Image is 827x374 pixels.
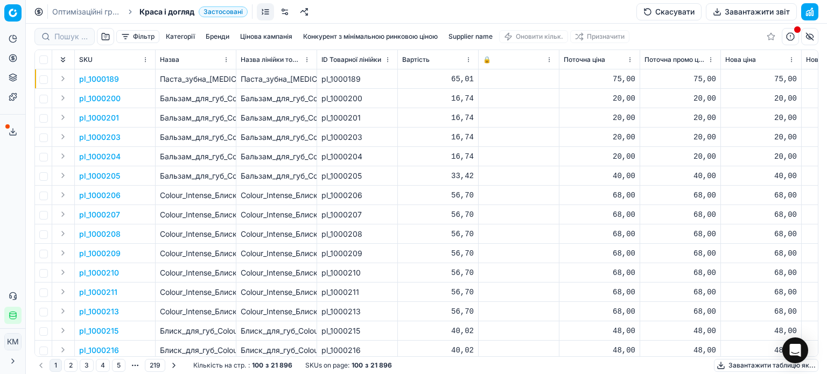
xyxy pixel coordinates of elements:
[321,93,393,104] div: pl_1000200
[365,361,368,370] strong: з
[402,267,474,278] div: 56,70
[483,55,491,64] span: 🔒
[352,361,363,370] strong: 100
[321,190,393,201] div: pl_1000206
[79,306,119,317] button: pl_1000213
[160,112,232,123] p: Бальзам_для_губ_Colour_Intense_Balamce_5_г_(04_чорниця)
[160,326,232,336] p: Блиск_для_губ_Colour_Intense_Pop_Neon_[MEDICAL_DATA]_10_мл_(04_цитрус)
[564,287,635,298] div: 68,00
[199,6,248,17] span: Застосовані
[57,208,69,221] button: Expand
[402,74,474,84] div: 65,01
[79,229,121,239] button: pl_1000208
[241,306,312,317] div: Colour_Intense_Блиск_для_губ__Jelly_Gloss_глянець_відтінок_11_(голографік)_6_мл_
[321,171,393,181] div: pl_1000205
[644,55,705,64] span: Поточна промо ціна
[79,112,119,123] button: pl_1000201
[96,359,110,372] button: 4
[241,190,312,201] div: Colour_Intense_Блиск_для_губ__Jelly_Gloss_відтінок_09_глянець_пісок_6_мл
[321,229,393,239] div: pl_1000208
[57,130,69,143] button: Expand
[564,209,635,220] div: 68,00
[402,345,474,356] div: 40,02
[79,248,121,259] p: pl_1000209
[644,267,716,278] div: 68,00
[725,267,797,278] div: 68,00
[79,74,119,84] button: pl_1000189
[402,112,474,123] div: 16,74
[725,229,797,239] div: 68,00
[4,333,22,350] button: КM
[167,359,180,372] button: Go to next page
[564,171,635,181] div: 40,00
[160,306,232,317] p: Colour_Intense_Блиск_для_губ__Jelly_Gloss_глянець_відтінок_11_(голографік)_6_мл_
[725,74,797,84] div: 75,00
[57,227,69,240] button: Expand
[265,361,269,370] strong: з
[402,306,474,317] div: 56,70
[160,190,232,201] p: Colour_Intense_Блиск_для_губ__Jelly_Gloss_відтінок_09_глянець_пісок_6_мл
[402,248,474,259] div: 56,70
[725,112,797,123] div: 20,00
[79,151,121,162] button: pl_1000204
[321,151,393,162] div: pl_1000204
[321,267,393,278] div: pl_1000210
[5,334,21,350] span: КM
[725,306,797,317] div: 68,00
[160,93,232,104] p: Бальзам_для_губ_Colour_Intense_Balamce_5_г_(05_манго)
[57,285,69,298] button: Expand
[402,209,474,220] div: 56,70
[644,171,716,181] div: 40,00
[644,229,716,239] div: 68,00
[444,30,497,43] button: Supplier name
[241,132,312,143] div: Бальзам_для_губ_Colour_Intense_Balamce_5_г_(02_ківі)
[57,266,69,279] button: Expand
[57,150,69,163] button: Expand
[402,287,474,298] div: 56,70
[725,345,797,356] div: 48,00
[564,112,635,123] div: 20,00
[321,74,393,84] div: pl_1000189
[160,171,232,181] p: Бальзам_для_губ_Colour_Intense_SOS_complex_5_г
[160,267,232,278] p: Colour_Intense_Блиск_для_губ__Jelly_Gloss_гдянець_відтінок_03_(шимер_персик)6_мл
[79,267,119,278] p: pl_1000210
[116,30,159,43] button: Фільтр
[145,359,165,372] button: 219
[241,171,312,181] div: Бальзам_для_губ_Colour_Intense_SOS_complex_5_г
[79,171,120,181] button: pl_1000205
[57,324,69,337] button: Expand
[725,132,797,143] div: 20,00
[79,93,121,104] button: pl_1000200
[725,93,797,104] div: 20,00
[241,267,312,278] div: Colour_Intense_Блиск_для_губ__Jelly_Gloss_гдянець_відтінок_03_(шимер_персик)6_мл
[644,190,716,201] div: 68,00
[79,55,93,64] span: SKU
[193,361,246,370] span: Кількість на стр.
[644,93,716,104] div: 20,00
[57,91,69,104] button: Expand
[725,151,797,162] div: 20,00
[57,111,69,124] button: Expand
[57,169,69,182] button: Expand
[644,112,716,123] div: 20,00
[241,326,312,336] div: Блиск_для_губ_Colour_Intense_Pop_Neon_[MEDICAL_DATA]_10_мл_(04_цитрус)
[564,306,635,317] div: 68,00
[305,361,349,370] span: SKUs on page :
[725,171,797,181] div: 40,00
[64,359,78,372] button: 2
[644,74,716,84] div: 75,00
[57,305,69,317] button: Expand
[160,287,232,298] p: Colour_Intense_Блиск_для_губ__Jelly_Gloss_глянець_відтінок_10_(шимер_тилесний)_6_мл
[564,248,635,259] div: 68,00
[79,345,119,356] button: pl_1000216
[564,345,635,356] div: 48,00
[299,30,442,43] button: Конкурент з мінімальною ринковою ціною
[79,209,120,220] p: pl_1000207
[782,337,808,363] div: Open Intercom Messenger
[80,359,94,372] button: 3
